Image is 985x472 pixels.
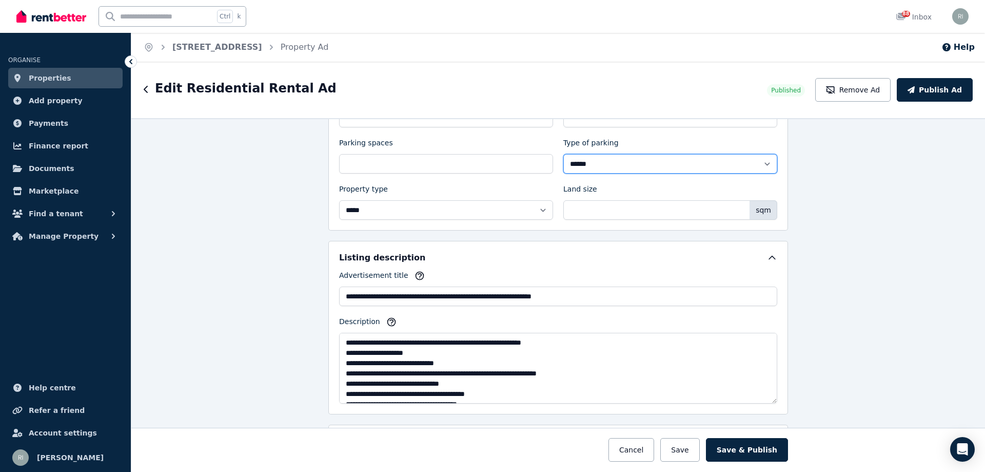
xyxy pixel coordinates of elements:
[8,136,123,156] a: Finance report
[29,230,98,242] span: Manage Property
[8,377,123,398] a: Help centre
[608,438,654,462] button: Cancel
[563,184,597,198] label: Land size
[12,449,29,466] img: Rajshekar Indela
[660,438,699,462] button: Save
[339,252,425,264] h5: Listing description
[8,400,123,421] a: Refer a friend
[16,9,86,24] img: RentBetter
[8,203,123,224] button: Find a tenant
[339,270,408,285] label: Advertisement title
[897,78,973,102] button: Publish Ad
[131,33,341,62] nav: Breadcrumb
[339,138,393,152] label: Parking spaces
[563,138,619,152] label: Type of parking
[172,42,262,52] a: [STREET_ADDRESS]
[29,117,68,129] span: Payments
[896,12,932,22] div: Inbox
[339,184,388,198] label: Property type
[237,12,241,21] span: k
[29,404,85,417] span: Refer a friend
[771,86,801,95] span: Published
[29,72,71,84] span: Properties
[815,78,891,102] button: Remove Ad
[29,427,97,439] span: Account settings
[8,68,123,88] a: Properties
[706,438,788,462] button: Save & Publish
[29,207,83,220] span: Find a tenant
[29,382,76,394] span: Help centre
[339,316,380,331] label: Description
[8,226,123,247] button: Manage Property
[8,113,123,134] a: Payments
[29,162,74,175] span: Documents
[8,90,123,111] a: Add property
[8,423,123,443] a: Account settings
[902,11,910,17] span: 88
[29,185,78,197] span: Marketplace
[37,451,104,464] span: [PERSON_NAME]
[941,41,975,53] button: Help
[950,437,975,462] div: Open Intercom Messenger
[952,8,969,25] img: Rajshekar Indela
[8,181,123,201] a: Marketplace
[217,10,233,23] span: Ctrl
[8,56,41,64] span: ORGANISE
[8,158,123,179] a: Documents
[155,80,337,97] h1: Edit Residential Rental Ad
[29,140,88,152] span: Finance report
[281,42,329,52] a: Property Ad
[29,95,83,107] span: Add property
